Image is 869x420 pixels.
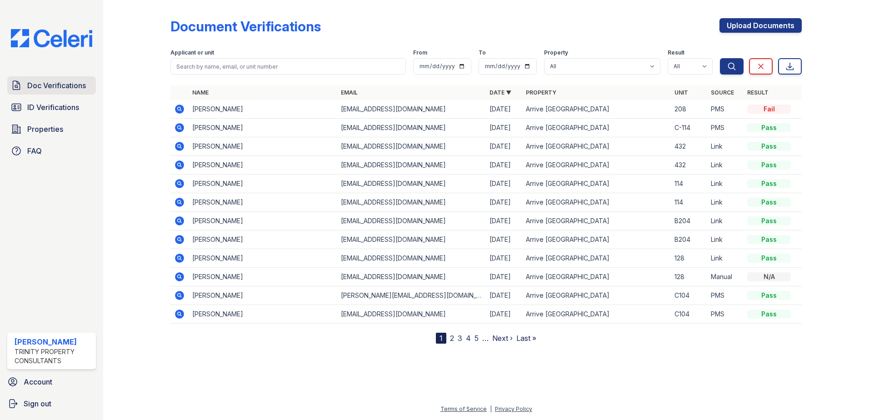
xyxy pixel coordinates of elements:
[482,333,489,344] span: …
[189,193,337,212] td: [PERSON_NAME]
[522,268,671,286] td: Arrive [GEOGRAPHIC_DATA]
[747,105,791,114] div: Fail
[413,49,427,56] label: From
[15,347,92,365] div: Trinity Property Consultants
[24,398,51,409] span: Sign out
[189,156,337,175] td: [PERSON_NAME]
[671,137,707,156] td: 432
[747,235,791,244] div: Pass
[489,89,511,96] a: Date ▼
[4,29,100,47] img: CE_Logo_Blue-a8612792a0a2168367f1c8372b55b34899dd931a85d93a1a3d3e32e68fde9ad4.png
[27,124,63,135] span: Properties
[486,212,522,230] td: [DATE]
[7,142,96,160] a: FAQ
[544,49,568,56] label: Property
[337,175,486,193] td: [EMAIL_ADDRESS][DOMAIN_NAME]
[671,212,707,230] td: B204
[522,305,671,324] td: Arrive [GEOGRAPHIC_DATA]
[747,160,791,170] div: Pass
[189,286,337,305] td: [PERSON_NAME]
[747,198,791,207] div: Pass
[747,123,791,132] div: Pass
[707,305,744,324] td: PMS
[486,268,522,286] td: [DATE]
[474,334,479,343] a: 5
[486,286,522,305] td: [DATE]
[4,373,100,391] a: Account
[711,89,734,96] a: Source
[337,249,486,268] td: [EMAIL_ADDRESS][DOMAIN_NAME]
[707,230,744,249] td: Link
[707,119,744,137] td: PMS
[486,119,522,137] td: [DATE]
[27,145,42,156] span: FAQ
[337,268,486,286] td: [EMAIL_ADDRESS][DOMAIN_NAME]
[516,334,536,343] a: Last »
[707,137,744,156] td: Link
[15,336,92,347] div: [PERSON_NAME]
[189,119,337,137] td: [PERSON_NAME]
[27,80,86,91] span: Doc Verifications
[522,286,671,305] td: Arrive [GEOGRAPHIC_DATA]
[170,49,214,56] label: Applicant or unit
[522,137,671,156] td: Arrive [GEOGRAPHIC_DATA]
[337,100,486,119] td: [EMAIL_ADDRESS][DOMAIN_NAME]
[671,305,707,324] td: C104
[668,49,684,56] label: Result
[189,212,337,230] td: [PERSON_NAME]
[747,310,791,319] div: Pass
[486,100,522,119] td: [DATE]
[490,405,492,412] div: |
[170,58,406,75] input: Search by name, email, or unit number
[450,334,454,343] a: 2
[671,249,707,268] td: 128
[486,249,522,268] td: [DATE]
[466,334,471,343] a: 4
[671,193,707,212] td: 114
[492,334,513,343] a: Next ›
[486,193,522,212] td: [DATE]
[189,175,337,193] td: [PERSON_NAME]
[7,76,96,95] a: Doc Verifications
[707,175,744,193] td: Link
[522,230,671,249] td: Arrive [GEOGRAPHIC_DATA]
[747,272,791,281] div: N/A
[24,376,52,387] span: Account
[337,137,486,156] td: [EMAIL_ADDRESS][DOMAIN_NAME]
[7,98,96,116] a: ID Verifications
[4,395,100,413] a: Sign out
[486,156,522,175] td: [DATE]
[747,142,791,151] div: Pass
[671,119,707,137] td: C-114
[458,334,462,343] a: 3
[522,175,671,193] td: Arrive [GEOGRAPHIC_DATA]
[707,286,744,305] td: PMS
[337,119,486,137] td: [EMAIL_ADDRESS][DOMAIN_NAME]
[337,212,486,230] td: [EMAIL_ADDRESS][DOMAIN_NAME]
[747,291,791,300] div: Pass
[440,405,487,412] a: Terms of Service
[486,137,522,156] td: [DATE]
[337,156,486,175] td: [EMAIL_ADDRESS][DOMAIN_NAME]
[522,193,671,212] td: Arrive [GEOGRAPHIC_DATA]
[495,405,532,412] a: Privacy Policy
[747,179,791,188] div: Pass
[707,249,744,268] td: Link
[337,193,486,212] td: [EMAIL_ADDRESS][DOMAIN_NAME]
[479,49,486,56] label: To
[522,156,671,175] td: Arrive [GEOGRAPHIC_DATA]
[486,230,522,249] td: [DATE]
[189,137,337,156] td: [PERSON_NAME]
[707,100,744,119] td: PMS
[522,212,671,230] td: Arrive [GEOGRAPHIC_DATA]
[719,18,802,33] a: Upload Documents
[671,100,707,119] td: 208
[674,89,688,96] a: Unit
[707,156,744,175] td: Link
[671,230,707,249] td: B204
[486,305,522,324] td: [DATE]
[707,212,744,230] td: Link
[526,89,556,96] a: Property
[7,120,96,138] a: Properties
